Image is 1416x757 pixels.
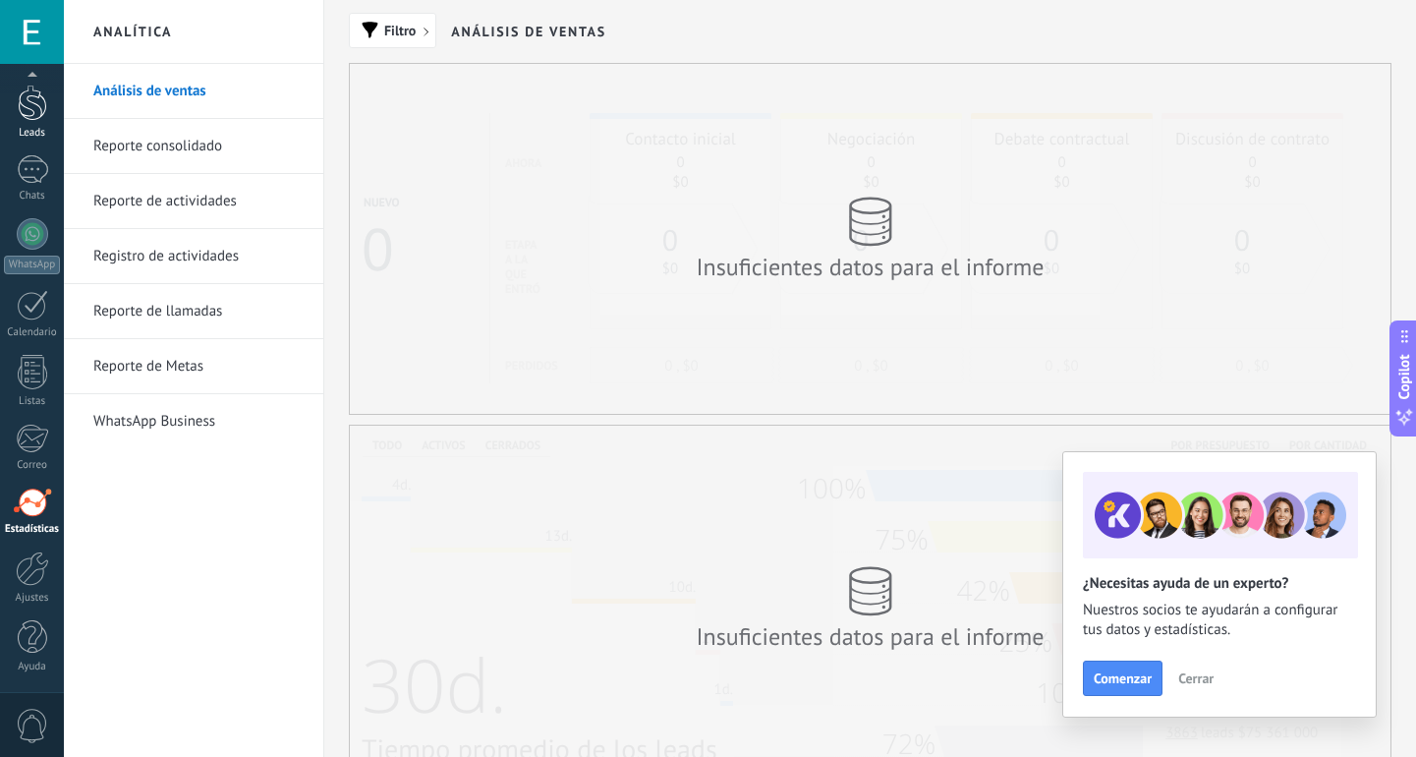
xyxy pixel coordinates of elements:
a: Reporte consolidado [93,119,304,174]
div: WhatsApp [4,256,60,274]
div: Ajustes [4,592,61,605]
div: Listas [4,395,61,408]
div: Insuficientes datos para el informe [694,252,1048,282]
span: Nuestros socios te ayudarán a configurar tus datos y estadísticas. [1083,601,1356,640]
li: Análisis de ventas [64,64,323,119]
h2: ¿Necesitas ayuda de un experto? [1083,574,1356,593]
a: Reporte de actividades [93,174,304,229]
span: Copilot [1394,355,1414,400]
div: Chats [4,190,61,203]
a: Registro de actividades [93,229,304,284]
li: Reporte de llamadas [64,284,323,339]
div: Ayuda [4,661,61,673]
div: Leads [4,127,61,140]
button: Filtro [349,13,436,48]
div: Estadísticas [4,523,61,536]
li: Registro de actividades [64,229,323,284]
div: Calendario [4,326,61,339]
div: Insuficientes datos para el informe [694,621,1048,652]
button: Comenzar [1083,661,1162,696]
span: Filtro [384,24,416,37]
a: Reporte de llamadas [93,284,304,339]
li: Reporte consolidado [64,119,323,174]
span: Cerrar [1178,671,1214,685]
a: WhatsApp Business [93,394,304,449]
div: Correo [4,459,61,472]
li: WhatsApp Business [64,394,323,448]
button: Cerrar [1169,664,1222,693]
li: Reporte de actividades [64,174,323,229]
a: Análisis de ventas [93,64,304,119]
li: Reporte de Metas [64,339,323,394]
span: Comenzar [1094,671,1152,685]
a: Reporte de Metas [93,339,304,394]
